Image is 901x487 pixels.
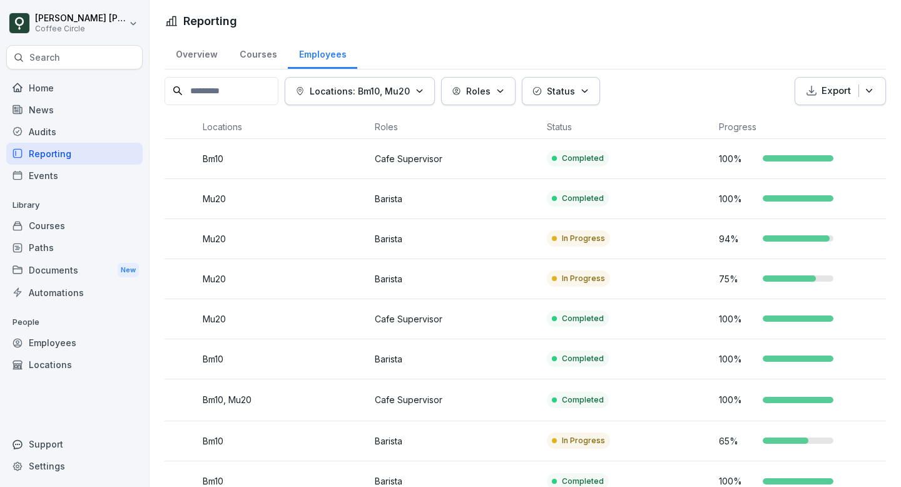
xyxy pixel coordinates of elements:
a: Courses [228,37,288,69]
p: Export [822,84,851,98]
p: Barista [375,434,537,448]
button: Status [522,77,600,105]
p: Cafe Supervisor [375,312,537,326]
p: [PERSON_NAME] [PERSON_NAME] [35,13,126,24]
p: Status [547,85,575,98]
p: Completed [562,153,604,164]
p: Bm10, Mu20 [203,393,365,406]
p: Barista [375,272,537,285]
p: 94 % [719,232,756,245]
th: Progress [714,115,886,139]
button: Export [795,77,886,105]
div: Support [6,433,143,455]
p: Coffee Circle [35,24,126,33]
a: Locations [6,354,143,376]
p: In Progress [562,233,605,244]
p: Mu20 [203,272,365,285]
p: Completed [562,193,604,204]
a: Courses [6,215,143,237]
p: Cafe Supervisor [375,152,537,165]
p: Barista [375,352,537,366]
a: Settings [6,455,143,477]
p: People [6,312,143,332]
a: Reporting [6,143,143,165]
p: 100 % [719,352,756,366]
p: 100 % [719,393,756,406]
a: News [6,99,143,121]
th: Status [542,115,714,139]
p: 75 % [719,272,756,285]
p: Mu20 [203,192,365,205]
a: Paths [6,237,143,259]
a: Audits [6,121,143,143]
a: DocumentsNew [6,259,143,282]
p: Mu20 [203,232,365,245]
a: Home [6,77,143,99]
p: Search [29,51,60,64]
p: 65 % [719,434,756,448]
p: 100 % [719,192,756,205]
a: Events [6,165,143,187]
p: Completed [562,394,604,406]
a: Employees [288,37,357,69]
p: Barista [375,232,537,245]
div: Documents [6,259,143,282]
p: 100 % [719,152,756,165]
p: Completed [562,476,604,487]
p: Completed [562,353,604,364]
p: Bm10 [203,352,365,366]
h1: Reporting [183,13,237,29]
a: Overview [165,37,228,69]
th: Roles [370,115,542,139]
p: 100 % [719,312,756,326]
p: Cafe Supervisor [375,393,537,406]
p: In Progress [562,435,605,446]
p: Locations: Bm10, Mu20 [310,85,410,98]
a: Automations [6,282,143,304]
p: Mu20 [203,312,365,326]
p: Bm10 [203,434,365,448]
button: Locations: Bm10, Mu20 [285,77,435,105]
p: In Progress [562,273,605,284]
div: New [118,263,139,277]
p: Barista [375,192,537,205]
p: Completed [562,313,604,324]
a: Employees [6,332,143,354]
button: Roles [441,77,516,105]
p: Library [6,195,143,215]
p: Roles [466,85,491,98]
p: Bm10 [203,152,365,165]
th: Locations [198,115,370,139]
